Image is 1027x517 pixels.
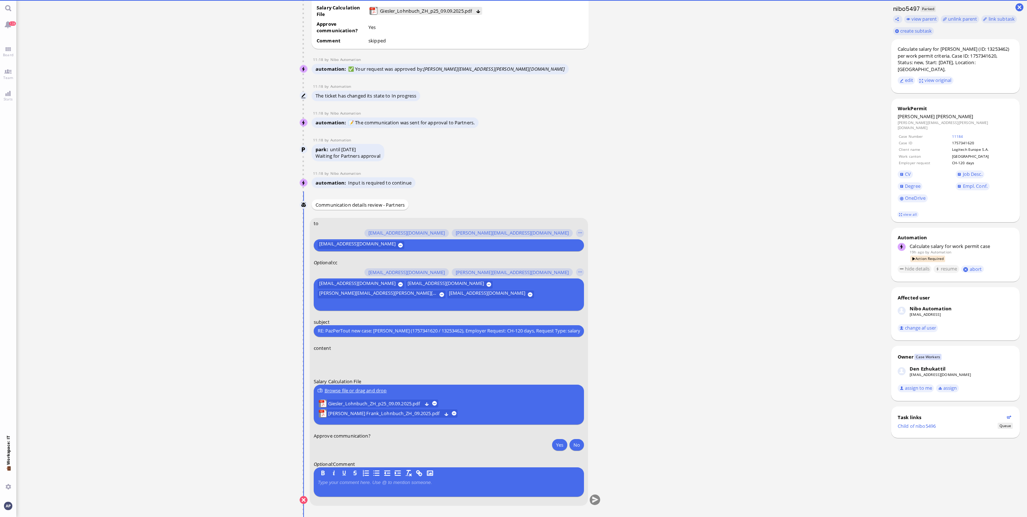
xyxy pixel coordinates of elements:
[898,234,1013,241] div: Automation
[898,105,1013,112] div: WorkPermit
[300,65,308,73] img: Nibo Automation
[368,231,445,236] span: [EMAIL_ADDRESS][DOMAIN_NAME]
[364,269,449,277] button: [EMAIL_ADDRESS][DOMAIN_NAME]
[300,92,308,100] img: Automation
[300,146,308,154] img: Automation
[898,113,935,120] span: [PERSON_NAME]
[952,146,1013,152] td: Logitech Europe S.A.
[330,470,338,477] button: I
[325,111,330,116] span: by
[910,372,971,377] a: [EMAIL_ADDRESS][DOMAIN_NAME]
[316,153,380,159] div: Waiting for Partners approval
[898,423,936,429] a: Child of nibo5496
[952,160,1013,166] td: CH-120 days
[328,400,422,408] span: Giesler_Lohnbuch_ZH_p25_09.09.2025.pdf
[370,7,377,15] img: Giesler_Lohnbuch_ZH_p25_09.09.2025.pdf
[316,37,367,46] td: Comment
[998,423,1013,429] span: Status
[451,229,572,237] button: [PERSON_NAME][EMAIL_ADDRESS][DOMAIN_NAME]
[898,76,915,84] button: edit
[936,113,973,120] span: [PERSON_NAME]
[351,470,359,477] button: S
[300,496,308,504] button: Cancel
[325,84,330,89] span: by
[904,15,939,23] button: view parent
[931,249,951,255] span: automation@bluelakelegal.com
[333,259,337,266] span: cc
[316,4,367,20] td: Salary Calculation File
[956,170,985,178] a: Job Desc.
[898,324,938,332] button: change af user
[313,137,325,142] span: 11:18
[368,37,386,44] span: skipped
[898,414,1005,421] div: Task links
[425,401,429,406] button: Download Giesler_Lohnbuch_ZH_p25_09.09.2025.pdf
[910,312,941,317] a: [EMAIL_ADDRESS]
[318,410,326,418] img: GIESLER Frank_Lohnbuch_ZH_09.2025.pdf
[316,20,367,36] td: Approve communication?
[364,229,449,237] button: [EMAIL_ADDRESS][DOMAIN_NAME]
[963,171,982,177] span: Job Desc.
[898,265,932,273] button: hide details
[952,140,1013,146] td: 1757341620
[316,92,416,99] span: The ticket has changed its state to In progress
[328,410,441,418] a: View GIESLER Frank_Lohnbuch_ZH_09.2025.pdf
[319,241,395,249] span: [EMAIL_ADDRESS][DOMAIN_NAME]
[314,220,318,227] span: to
[348,179,412,186] span: Input is required to continue
[340,470,348,477] button: U
[898,353,914,360] div: Owner
[313,57,325,62] span: 11:18
[893,27,934,35] button: create subtask
[905,171,911,177] span: CV
[314,379,361,385] span: Salary Calculation File
[447,291,534,299] button: [EMAIL_ADDRESS][DOMAIN_NAME]
[910,249,924,255] span: 19h ago
[314,433,371,439] span: Approve communication?
[898,294,930,301] div: Affected user
[348,119,475,126] span: 📝 The communication was sent for approval to Partners.
[898,120,1013,131] dd: [PERSON_NAME][EMAIL_ADDRESS][PERSON_NAME][DOMAIN_NAME]
[898,307,906,315] img: Nibo Automation
[370,7,482,15] lob-view: Giesler_Lohnbuch_ZH_p25_09.09.2025.pdf
[925,249,929,255] span: by
[989,16,1015,22] span: link subtask
[898,367,906,375] img: Den Ezhukattil
[368,24,376,30] span: Yes
[328,400,422,408] a: View Giesler_Lohnbuch_ZH_p25_09.09.2025.pdf
[898,133,951,139] td: Case Number
[897,211,918,218] a: view all
[330,146,340,153] span: until
[917,76,953,84] button: view original
[312,199,409,210] div: Communication details review - Partners
[423,66,565,72] i: [PERSON_NAME][EMAIL_ADDRESS][PERSON_NAME][DOMAIN_NAME]
[380,7,472,15] span: Giesler_Lohnbuch_ZH_p25_09.09.2025.pdf
[313,171,325,176] span: 11:18
[319,291,437,299] span: [PERSON_NAME][EMAIL_ADDRESS][PERSON_NAME][DOMAIN_NAME]
[914,354,942,360] span: Case Workers
[936,384,959,392] button: assign
[1,52,15,57] span: Board
[330,111,361,116] span: automation@nibo.ai
[314,461,332,467] span: Optional
[316,179,348,186] span: automation
[348,66,565,72] span: ✅ Your request was approved by:
[898,140,951,146] td: Case ID
[9,21,16,26] span: 128
[898,170,913,178] a: CV
[318,387,580,394] div: Browse file or drag and drop
[920,6,936,12] span: Parked
[476,8,481,13] button: Download Giesler_Lohnbuch_ZH_p25_09.09.2025.pdf
[898,146,951,152] td: Client name
[333,461,355,467] span: Comment
[891,5,920,13] h1: nibo5497
[319,281,395,289] span: [EMAIL_ADDRESS][DOMAIN_NAME]
[455,270,568,276] span: [PERSON_NAME][EMAIL_ADDRESS][DOMAIN_NAME]
[455,231,568,236] span: [PERSON_NAME][EMAIL_ADDRESS][DOMAIN_NAME]
[314,461,333,467] em: :
[313,111,325,116] span: 11:18
[406,281,493,289] button: [EMAIL_ADDRESS][DOMAIN_NAME]
[910,243,1013,249] div: Calculate salary for work permit case
[910,256,945,262] span: Action Required
[898,160,951,166] td: Employer request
